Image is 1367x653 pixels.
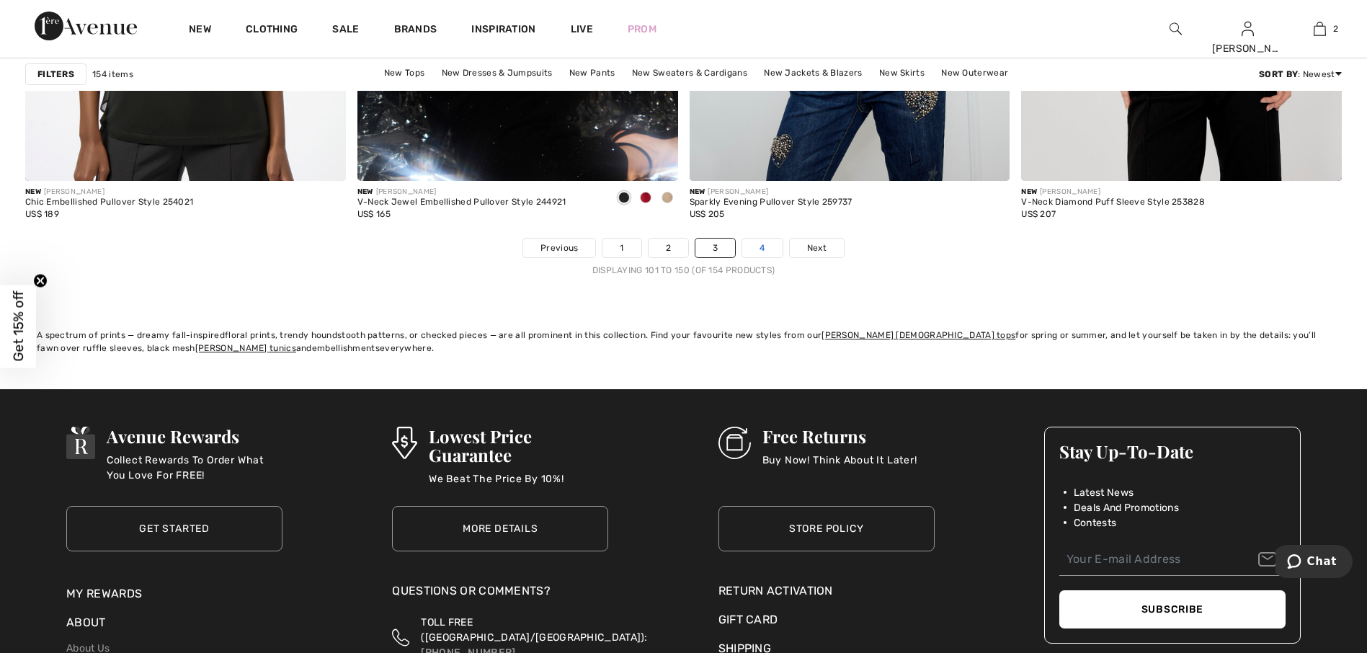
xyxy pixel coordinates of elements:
a: New Tops [377,63,432,82]
span: 2 [1333,22,1338,35]
div: : Newest [1259,68,1342,81]
div: Sparkly Evening Pullover Style 259737 [690,197,852,208]
div: Chic Embellished Pullover Style 254021 [25,197,193,208]
span: Deals And Promotions [1074,500,1179,515]
img: search the website [1170,20,1182,37]
div: Black [613,187,635,210]
p: Buy Now! Think About It Later! [762,453,917,481]
input: Your E-mail Address [1059,543,1286,576]
span: US$ 165 [357,209,391,219]
strong: Sort By [1259,69,1298,79]
img: My Bag [1314,20,1326,37]
a: New [189,23,211,38]
a: New Jackets & Blazers [757,63,869,82]
span: 154 items [92,68,133,81]
p: Collect Rewards To Order What You Love For FREE! [107,453,282,481]
a: Live [571,22,593,37]
nav: Page navigation [25,238,1342,277]
button: Close teaser [33,274,48,288]
img: Lowest Price Guarantee [392,427,417,459]
a: New Sweaters & Cardigans [625,63,754,82]
a: New Dresses & Jumpsuits [435,63,560,82]
a: Next [790,239,844,257]
a: 1 [602,239,641,257]
div: V-Neck Jewel Embellished Pullover Style 244921 [357,197,566,208]
div: V-Neck Diamond Puff Sleeve Style 253828 [1021,197,1205,208]
img: My Info [1242,20,1254,37]
h3: Stay Up-To-Date [1059,442,1286,461]
div: [PERSON_NAME] [357,187,566,197]
span: Latest News [1074,485,1134,500]
div: [PERSON_NAME] [1212,41,1283,56]
a: My Rewards [66,587,142,600]
div: [PERSON_NAME] [690,187,852,197]
a: New Outerwear [934,63,1015,82]
a: New Pants [562,63,623,82]
a: 2 [649,239,688,257]
span: New [1021,187,1037,196]
img: Free Returns [718,427,751,459]
a: embellishments [312,343,380,353]
div: [PERSON_NAME] [1021,187,1205,197]
span: TOLL FREE ([GEOGRAPHIC_DATA]/[GEOGRAPHIC_DATA]): [421,616,647,644]
img: 1ère Avenue [35,12,137,40]
a: Get Started [66,506,282,551]
button: Subscribe [1059,590,1286,628]
a: Brands [394,23,437,38]
span: New [357,187,373,196]
h3: Avenue Rewards [107,427,282,445]
span: Get 15% off [10,291,27,362]
span: Inspiration [471,23,535,38]
a: 4 [742,239,782,257]
div: Displaying 101 to 150 (of 154 products) [25,264,1342,277]
span: Previous [540,241,578,254]
span: US$ 205 [690,209,725,219]
strong: Filters [37,68,74,81]
img: Avenue Rewards [66,427,95,459]
span: New [25,187,41,196]
a: 3 [695,239,735,257]
a: Clothing [246,23,298,38]
span: Contests [1074,515,1116,530]
div: [PERSON_NAME] [25,187,193,197]
p: We Beat The Price By 10%! [429,471,609,500]
div: Deep cherry [635,187,656,210]
a: Return Activation [718,582,935,600]
iframe: Opens a widget where you can chat to one of our agents [1275,545,1353,581]
a: [PERSON_NAME] tunics [195,343,296,353]
div: Fawn [656,187,678,210]
div: A spectrum of prints — dreamy fall-inspired , trendy houndstooth patterns, or checked pieces — ar... [37,329,1330,355]
a: More Details [392,506,608,551]
a: Store Policy [718,506,935,551]
span: New [690,187,705,196]
a: Gift Card [718,611,935,628]
a: Previous [523,239,595,257]
div: About [66,614,282,639]
span: US$ 207 [1021,209,1056,219]
div: Questions or Comments? [392,582,608,607]
a: Sign In [1242,22,1254,35]
span: Next [807,241,827,254]
a: [PERSON_NAME] [DEMOGRAPHIC_DATA] tops [821,330,1015,340]
a: 2 [1284,20,1355,37]
h3: Free Returns [762,427,917,445]
a: New Skirts [872,63,932,82]
h3: Lowest Price Guarantee [429,427,609,464]
a: Prom [628,22,656,37]
span: US$ 189 [25,209,59,219]
a: floral prints [225,330,275,340]
a: Sale [332,23,359,38]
